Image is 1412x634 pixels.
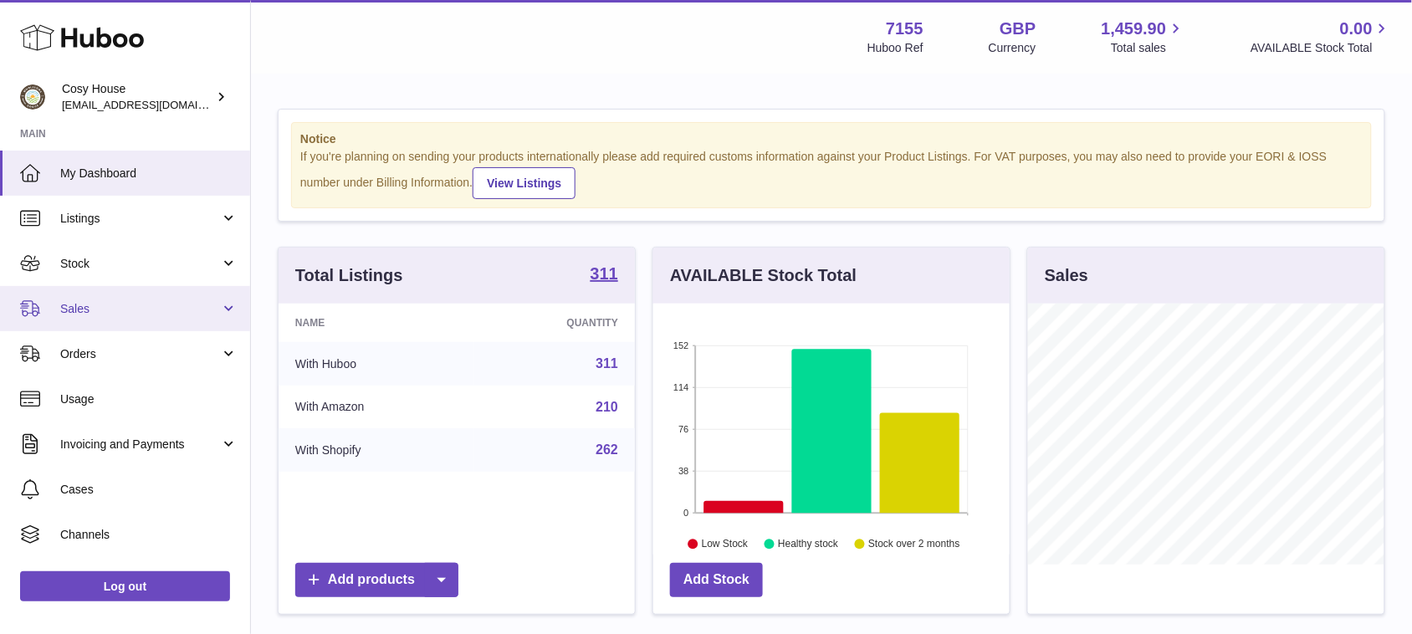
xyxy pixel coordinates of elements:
[1000,18,1036,40] strong: GBP
[60,211,220,227] span: Listings
[1102,18,1167,40] span: 1,459.90
[678,424,688,434] text: 76
[1111,40,1185,56] span: Total sales
[300,149,1363,199] div: If you're planning on sending your products internationally please add required customs informati...
[867,40,923,56] div: Huboo Ref
[60,301,220,317] span: Sales
[295,563,458,597] a: Add products
[60,391,238,407] span: Usage
[62,98,246,111] span: [EMAIL_ADDRESS][DOMAIN_NAME]
[20,571,230,601] a: Log out
[60,482,238,498] span: Cases
[279,342,473,386] td: With Huboo
[989,40,1036,56] div: Currency
[673,382,688,392] text: 114
[60,256,220,272] span: Stock
[60,527,238,543] span: Channels
[1102,18,1186,56] a: 1,459.90 Total sales
[702,538,749,550] text: Low Stock
[778,538,839,550] text: Healthy stock
[62,81,212,113] div: Cosy House
[868,538,959,550] text: Stock over 2 months
[279,428,473,472] td: With Shopify
[596,442,618,457] a: 262
[1340,18,1373,40] span: 0.00
[670,563,763,597] a: Add Stock
[1045,264,1088,287] h3: Sales
[1251,18,1392,56] a: 0.00 AVAILABLE Stock Total
[1251,40,1392,56] span: AVAILABLE Stock Total
[473,304,635,342] th: Quantity
[670,264,857,287] h3: AVAILABLE Stock Total
[60,346,220,362] span: Orders
[20,84,45,110] img: info@wholesomegoods.com
[591,265,618,282] strong: 311
[886,18,923,40] strong: 7155
[596,400,618,414] a: 210
[473,167,576,199] a: View Listings
[683,508,688,518] text: 0
[295,264,403,287] h3: Total Listings
[60,437,220,452] span: Invoicing and Payments
[279,304,473,342] th: Name
[591,265,618,285] a: 311
[279,386,473,429] td: With Amazon
[596,356,618,371] a: 311
[60,166,238,182] span: My Dashboard
[300,131,1363,147] strong: Notice
[673,340,688,350] text: 152
[678,466,688,476] text: 38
